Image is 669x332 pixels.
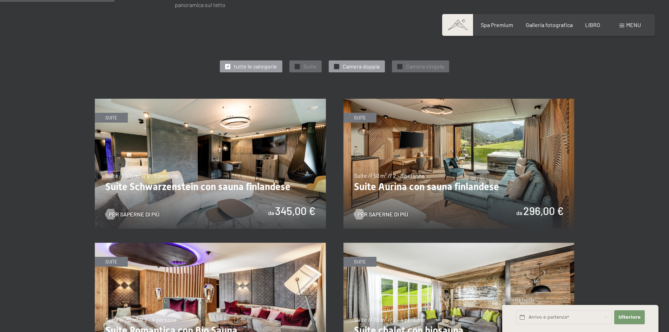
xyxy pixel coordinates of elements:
img: Suite Schwarzenstein con sauna finlandese [95,99,326,229]
font: ✓ [227,64,229,69]
a: Per saperne di più [105,210,159,218]
font: menu [626,21,641,28]
font: Ulteriore [618,314,641,320]
font: Richiesta rapida [502,297,534,302]
a: Suite chalet con biosauna [343,243,575,247]
a: Per saperne di più [354,210,408,218]
a: Spa Premium [481,21,513,28]
img: Suite Aurina con sauna finlandese [343,99,575,229]
a: Suite Schwarzenstein con sauna finlandese [95,99,326,103]
a: LIBRO [585,21,600,28]
font: Camera singola [406,63,444,70]
button: Ulteriore [614,310,644,325]
font: Suite [303,63,316,70]
font: ✓ [296,64,299,69]
font: Per saperne di più [358,211,408,217]
font: ✓ [399,64,401,69]
font: tutte le categorie [234,63,277,70]
font: Per saperne di più [109,211,159,217]
a: Suite Romantica con Bio Sauna [95,243,326,247]
a: Galleria fotografica [526,21,573,28]
font: ✓ [335,64,338,69]
font: Camera doppia [343,63,380,70]
a: Suite Aurina con sauna finlandese [343,99,575,103]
